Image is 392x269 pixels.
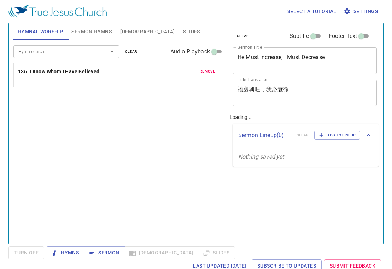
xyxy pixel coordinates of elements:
[170,47,210,56] span: Audio Playback
[287,7,337,16] span: Select a tutorial
[238,86,372,99] textarea: 祂必興旺，我必衰微
[314,131,360,140] button: Add to Lineup
[125,48,138,55] span: clear
[329,32,357,40] span: Footer Text
[121,47,142,56] button: clear
[47,246,84,259] button: Hymns
[183,27,200,36] span: Slides
[289,32,309,40] span: Subtitle
[195,67,220,76] button: remove
[345,7,378,16] span: Settings
[238,153,284,160] i: Nothing saved yet
[342,5,381,18] button: Settings
[52,248,79,257] span: Hymns
[200,68,215,75] span: remove
[90,248,119,257] span: Sermon
[233,32,253,40] button: clear
[18,67,101,76] button: 136. I Know Whom I Have Believed
[18,67,100,76] b: 136. I Know Whom I Have Believed
[71,27,112,36] span: Sermon Hymns
[233,124,379,147] div: Sermon Lineup(0)clearAdd to Lineup
[238,54,372,67] textarea: He Must Increase, I Must Decrease
[227,20,381,241] div: Loading...
[237,33,249,39] span: clear
[8,5,107,18] img: True Jesus Church
[84,246,125,259] button: Sermon
[319,132,356,138] span: Add to Lineup
[18,27,63,36] span: Hymnal Worship
[107,47,117,57] button: Open
[120,27,175,36] span: [DEMOGRAPHIC_DATA]
[238,131,291,139] p: Sermon Lineup ( 0 )
[285,5,339,18] button: Select a tutorial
